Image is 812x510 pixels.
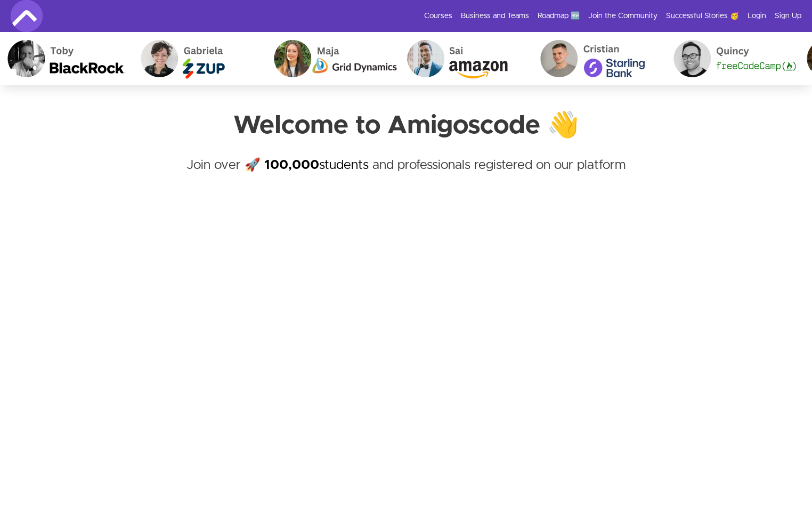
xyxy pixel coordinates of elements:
img: Quincy [666,32,799,85]
a: Business and Teams [461,11,529,21]
strong: Welcome to Amigoscode 👋 [233,113,579,139]
a: Roadmap 🆕 [538,11,580,21]
a: Sign Up [775,11,801,21]
strong: 100,000 [264,159,319,172]
img: Sai [400,32,533,85]
a: Join the Community [588,11,657,21]
a: Login [748,11,766,21]
img: Maja [266,32,400,85]
h4: Join over 🚀 and professionals registered on our platform [150,156,662,194]
a: Successful Stories 🥳 [666,11,739,21]
img: Cristian [533,32,666,85]
a: Courses [424,11,452,21]
img: Gabriela [133,32,266,85]
a: 100,000students [264,159,369,172]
